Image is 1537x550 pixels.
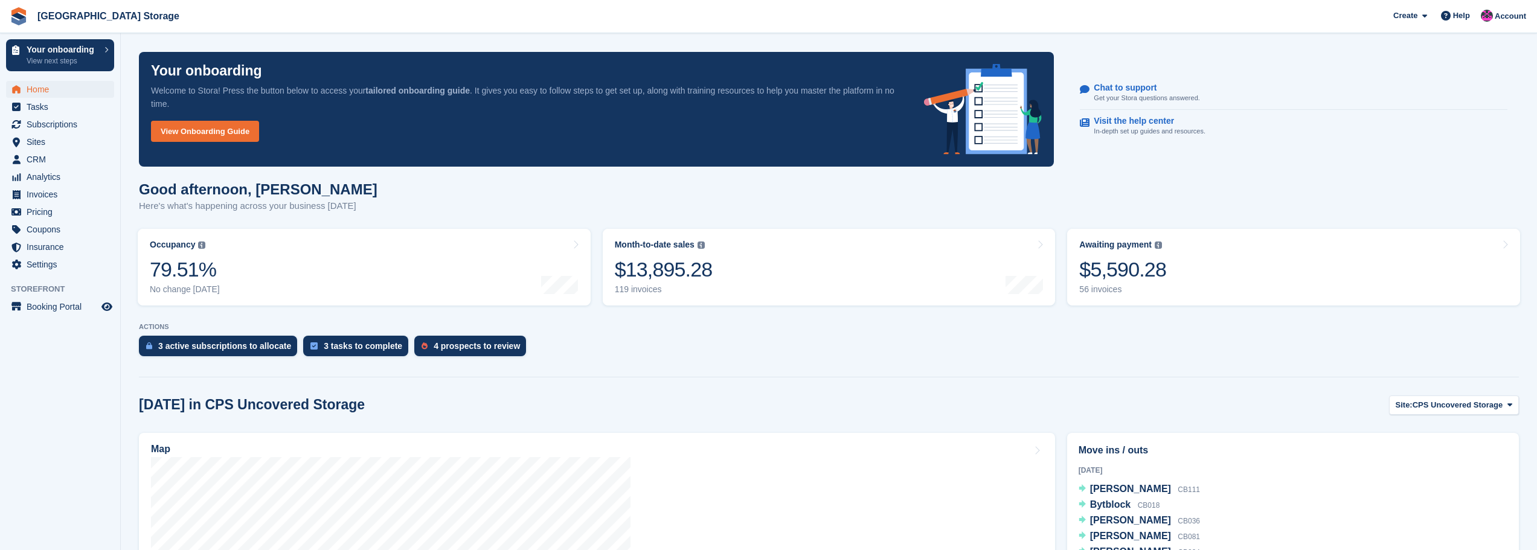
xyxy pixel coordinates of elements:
a: menu [6,116,114,133]
p: Chat to support [1094,83,1190,93]
span: Invoices [27,186,99,203]
a: menu [6,256,114,273]
a: Bytblock CB018 [1079,497,1160,513]
img: Jantz Morgan [1481,10,1493,22]
div: 4 prospects to review [434,341,520,351]
div: 3 active subscriptions to allocate [158,341,291,351]
span: CRM [27,151,99,168]
img: icon-info-grey-7440780725fd019a000dd9b08b2336e03edf1995a4989e88bcd33f0948082b44.svg [698,241,705,249]
span: Account [1495,10,1526,22]
span: CB036 [1178,517,1200,525]
p: Your onboarding [27,45,98,54]
img: prospect-51fa495bee0391a8d652442698ab0144808aea92771e9ea1ae160a38d050c398.svg [422,342,428,350]
a: menu [6,81,114,98]
a: Visit the help center In-depth set up guides and resources. [1080,110,1507,142]
p: Get your Stora questions answered. [1094,93,1199,103]
a: menu [6,168,114,185]
span: Settings [27,256,99,273]
div: No change [DATE] [150,284,220,295]
p: Your onboarding [151,64,262,78]
img: task-75834270c22a3079a89374b754ae025e5fb1db73e45f91037f5363f120a921f8.svg [310,342,318,350]
a: [PERSON_NAME] CB036 [1079,513,1200,529]
button: Site: CPS Uncovered Storage [1389,395,1519,415]
div: [DATE] [1079,465,1507,476]
a: menu [6,203,114,220]
strong: tailored onboarding guide [365,86,470,95]
h1: Good afternoon, [PERSON_NAME] [139,181,377,197]
span: Storefront [11,283,120,295]
span: [PERSON_NAME] [1090,531,1171,541]
p: ACTIONS [139,323,1519,331]
span: CB111 [1178,485,1200,494]
div: 56 invoices [1079,284,1166,295]
img: onboarding-info-6c161a55d2c0e0a8cae90662b2fe09162a5109e8cc188191df67fb4f79e88e88.svg [924,64,1042,155]
span: Help [1453,10,1470,22]
span: Create [1393,10,1417,22]
div: 119 invoices [615,284,713,295]
img: stora-icon-8386f47178a22dfd0bd8f6a31ec36ba5ce8667c1dd55bd0f319d3a0aa187defe.svg [10,7,28,25]
a: Month-to-date sales $13,895.28 119 invoices [603,229,1056,305]
span: Site: [1396,399,1413,411]
a: menu [6,133,114,150]
p: View next steps [27,56,98,66]
span: Coupons [27,221,99,238]
div: 3 tasks to complete [324,341,402,351]
span: CB018 [1138,501,1160,510]
span: CB081 [1178,532,1200,541]
div: $5,590.28 [1079,257,1166,282]
a: menu [6,186,114,203]
a: 3 tasks to complete [303,336,414,362]
a: Awaiting payment $5,590.28 56 invoices [1067,229,1520,305]
h2: Map [151,444,170,455]
a: [GEOGRAPHIC_DATA] Storage [33,6,184,26]
div: 79.51% [150,257,220,282]
p: In-depth set up guides and resources. [1094,126,1205,136]
div: Occupancy [150,240,195,250]
a: Your onboarding View next steps [6,39,114,71]
img: active_subscription_to_allocate_icon-d502201f5373d7db506a760aba3b589e785aa758c864c3986d89f69b8ff3... [146,342,152,350]
a: 3 active subscriptions to allocate [139,336,303,362]
span: Pricing [27,203,99,220]
a: menu [6,238,114,255]
a: [PERSON_NAME] CB081 [1079,529,1200,545]
img: icon-info-grey-7440780725fd019a000dd9b08b2336e03edf1995a4989e88bcd33f0948082b44.svg [1155,241,1162,249]
h2: Move ins / outs [1079,443,1507,458]
a: menu [6,221,114,238]
p: Welcome to Stora! Press the button below to access your . It gives you easy to follow steps to ge... [151,84,905,110]
span: Insurance [27,238,99,255]
span: Home [27,81,99,98]
span: [PERSON_NAME] [1090,484,1171,494]
div: $13,895.28 [615,257,713,282]
span: Booking Portal [27,298,99,315]
div: Awaiting payment [1079,240,1152,250]
span: CPS Uncovered Storage [1413,399,1503,411]
p: Visit the help center [1094,116,1196,126]
a: Chat to support Get your Stora questions answered. [1080,77,1507,110]
span: Tasks [27,98,99,115]
a: menu [6,298,114,315]
p: Here's what's happening across your business [DATE] [139,199,377,213]
span: Sites [27,133,99,150]
div: Month-to-date sales [615,240,695,250]
a: menu [6,98,114,115]
a: View Onboarding Guide [151,121,259,142]
a: Preview store [100,299,114,314]
span: Subscriptions [27,116,99,133]
span: Bytblock [1090,499,1131,510]
a: menu [6,151,114,168]
a: Occupancy 79.51% No change [DATE] [138,229,591,305]
a: 4 prospects to review [414,336,532,362]
a: [PERSON_NAME] CB111 [1079,482,1200,497]
span: Analytics [27,168,99,185]
h2: [DATE] in CPS Uncovered Storage [139,397,365,413]
img: icon-info-grey-7440780725fd019a000dd9b08b2336e03edf1995a4989e88bcd33f0948082b44.svg [198,241,205,249]
span: [PERSON_NAME] [1090,515,1171,525]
